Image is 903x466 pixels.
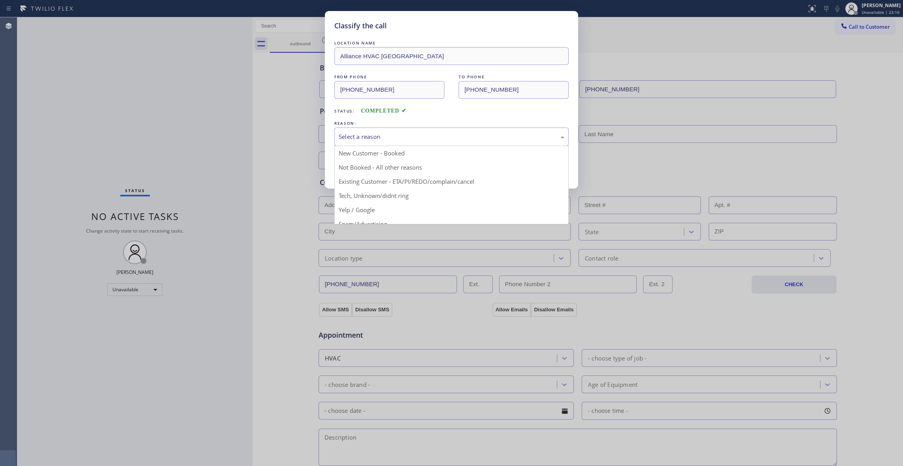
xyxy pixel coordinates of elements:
[339,132,564,141] div: Select a reason
[334,119,569,128] div: REASON:
[334,73,444,81] div: FROM PHONE
[334,20,387,31] h5: Classify the call
[334,108,355,114] span: Status:
[335,146,568,160] div: New Customer - Booked
[334,81,444,99] input: From phone
[361,108,407,114] span: COMPLETED
[335,174,568,189] div: Existing Customer - ETA/PI/REDO/complain/cancel
[335,189,568,203] div: Tech, Unknown/didnt ring
[334,39,569,47] div: LOCATION NAME
[459,73,569,81] div: TO PHONE
[459,81,569,99] input: To phone
[335,203,568,217] div: Yelp / Google
[335,217,568,231] div: Spam/Advertising
[335,160,568,174] div: Not Booked - All other reasons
